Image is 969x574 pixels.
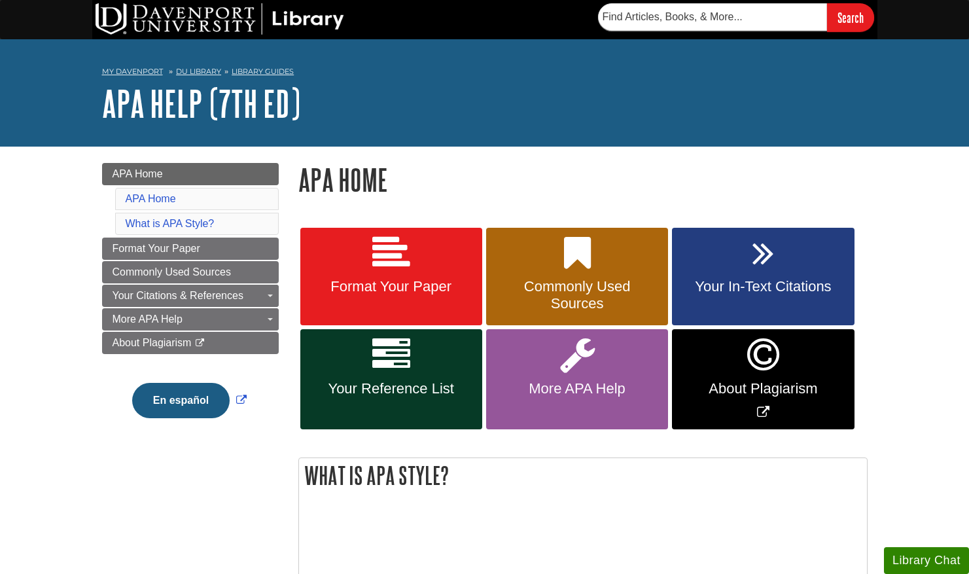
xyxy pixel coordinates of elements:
span: Format Your Paper [113,243,200,254]
a: Link opens in new window [129,395,250,406]
input: Search [827,3,874,31]
a: Commonly Used Sources [102,261,279,283]
span: APA Home [113,168,163,179]
span: More APA Help [113,314,183,325]
span: About Plagiarism [113,337,192,348]
a: Commonly Used Sources [486,228,668,326]
a: More APA Help [486,329,668,429]
a: APA Help (7th Ed) [102,83,300,124]
span: Format Your Paper [310,278,472,295]
a: APA Home [126,193,176,204]
span: More APA Help [496,380,658,397]
span: About Plagiarism [682,380,844,397]
a: Format Your Paper [300,228,482,326]
div: Guide Page Menu [102,163,279,440]
a: Library Guides [232,67,294,76]
input: Find Articles, Books, & More... [598,3,827,31]
a: Format Your Paper [102,238,279,260]
button: Library Chat [884,547,969,574]
a: More APA Help [102,308,279,331]
a: Your Citations & References [102,285,279,307]
a: APA Home [102,163,279,185]
span: Your In-Text Citations [682,278,844,295]
i: This link opens in a new window [194,339,205,348]
a: Your Reference List [300,329,482,429]
span: Your Citations & References [113,290,243,301]
a: Link opens in new window [672,329,854,429]
form: Searches DU Library's articles, books, and more [598,3,874,31]
span: Commonly Used Sources [496,278,658,312]
button: En español [132,383,230,418]
a: About Plagiarism [102,332,279,354]
nav: breadcrumb [102,63,868,84]
a: My Davenport [102,66,163,77]
h2: What is APA Style? [299,458,867,493]
a: What is APA Style? [126,218,215,229]
a: Your In-Text Citations [672,228,854,326]
a: DU Library [176,67,221,76]
span: Your Reference List [310,380,472,397]
img: DU Library [96,3,344,35]
h1: APA Home [298,163,868,196]
span: Commonly Used Sources [113,266,231,278]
